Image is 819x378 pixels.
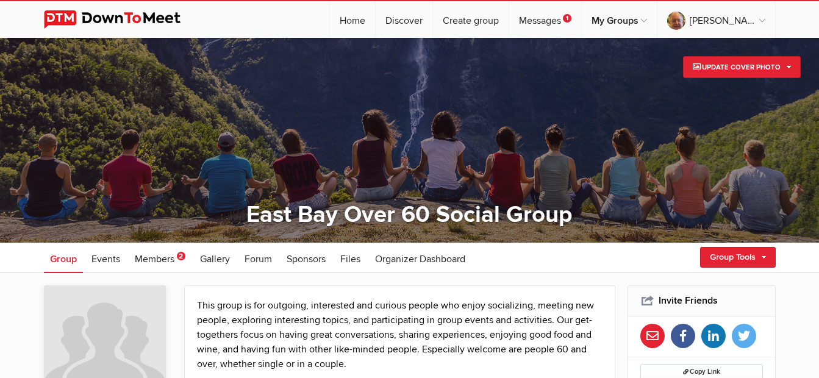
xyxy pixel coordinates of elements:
[640,286,763,315] h2: Invite Friends
[135,253,174,265] span: Members
[44,10,199,29] img: DownToMeet
[245,253,272,265] span: Forum
[281,243,332,273] a: Sponsors
[683,368,720,376] span: Copy Link
[700,247,776,268] a: Group Tools
[340,253,360,265] span: Files
[433,1,509,38] a: Create group
[50,253,77,265] span: Group
[563,14,571,23] span: 1
[200,253,230,265] span: Gallery
[334,243,367,273] a: Files
[375,253,465,265] span: Organizer Dashboard
[91,253,120,265] span: Events
[238,243,278,273] a: Forum
[177,252,185,260] span: 2
[376,1,432,38] a: Discover
[330,1,375,38] a: Home
[509,1,581,38] a: Messages1
[683,56,801,78] a: Update Cover Photo
[44,243,83,273] a: Group
[194,243,236,273] a: Gallery
[197,298,603,371] p: This group is for outgoing, interested and curious people who enjoy socializing, meeting new peop...
[582,1,657,38] a: My Groups
[129,243,191,273] a: Members 2
[287,253,326,265] span: Sponsors
[85,243,126,273] a: Events
[657,1,775,38] a: [PERSON_NAME]
[369,243,471,273] a: Organizer Dashboard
